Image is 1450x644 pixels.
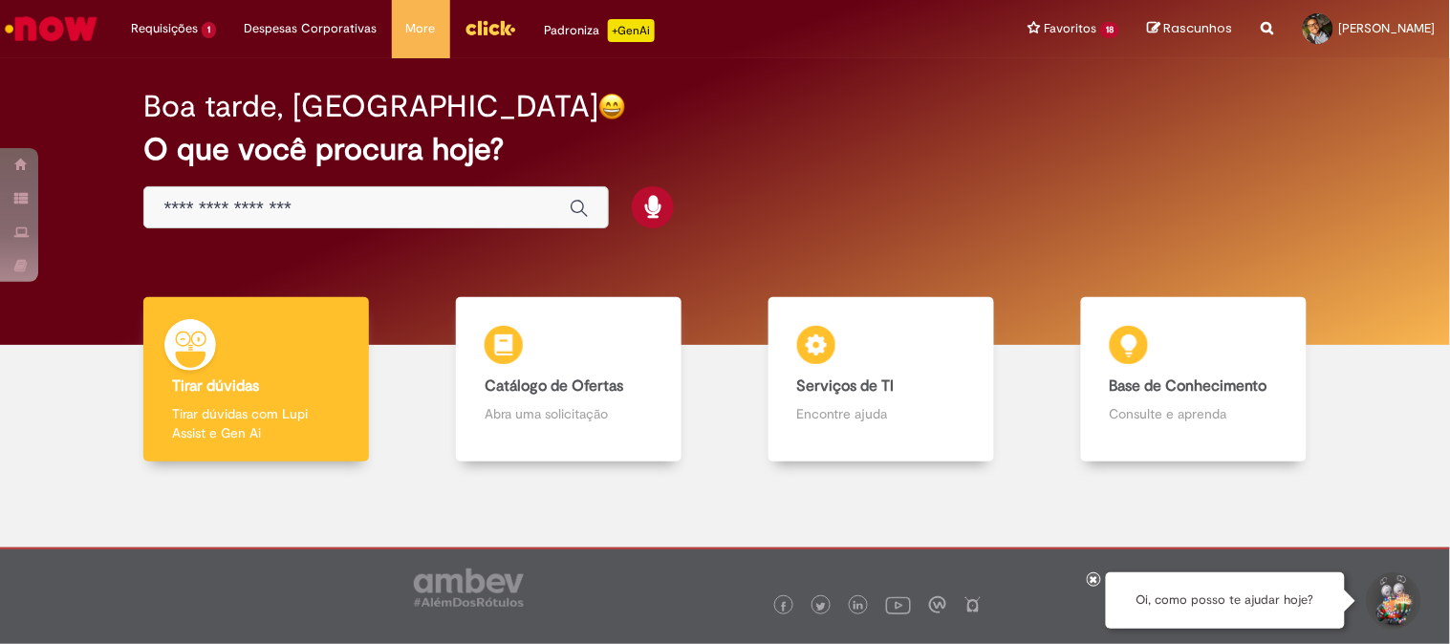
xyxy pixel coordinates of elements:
[598,93,626,120] img: happy-face.png
[131,19,198,38] span: Requisições
[545,19,655,42] div: Padroniza
[1364,572,1421,630] button: Iniciar Conversa de Suporte
[202,22,216,38] span: 1
[1110,376,1267,396] b: Base de Conhecimento
[797,376,895,396] b: Serviços de TI
[1110,404,1278,423] p: Consulte e aprenda
[414,569,524,607] img: logo_footer_ambev_rotulo_gray.png
[929,596,946,613] img: logo_footer_workplace.png
[779,602,789,612] img: logo_footer_facebook.png
[1148,20,1233,38] a: Rascunhos
[725,297,1038,462] a: Serviços de TI Encontre ajuda
[143,133,1306,166] h2: O que você procura hoje?
[1037,297,1350,462] a: Base de Conhecimento Consulte e aprenda
[245,19,378,38] span: Despesas Corporativas
[816,602,826,612] img: logo_footer_twitter.png
[172,376,259,396] b: Tirar dúvidas
[1339,20,1436,36] span: [PERSON_NAME]
[413,297,725,462] a: Catálogo de Ofertas Abra uma solicitação
[964,596,982,613] img: logo_footer_naosei.png
[485,404,653,423] p: Abra uma solicitação
[1100,22,1119,38] span: 18
[797,404,965,423] p: Encontre ajuda
[172,404,340,442] p: Tirar dúvidas com Lupi Assist e Gen Ai
[608,19,655,42] p: +GenAi
[406,19,436,38] span: More
[886,592,911,617] img: logo_footer_youtube.png
[1106,572,1345,629] div: Oi, como posso te ajudar hoje?
[1044,19,1096,38] span: Favoritos
[2,10,100,48] img: ServiceNow
[465,13,516,42] img: click_logo_yellow_360x200.png
[100,297,413,462] a: Tirar dúvidas Tirar dúvidas com Lupi Assist e Gen Ai
[485,376,623,396] b: Catálogo de Ofertas
[1164,19,1233,37] span: Rascunhos
[143,90,598,123] h2: Boa tarde, [GEOGRAPHIC_DATA]
[854,601,863,612] img: logo_footer_linkedin.png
